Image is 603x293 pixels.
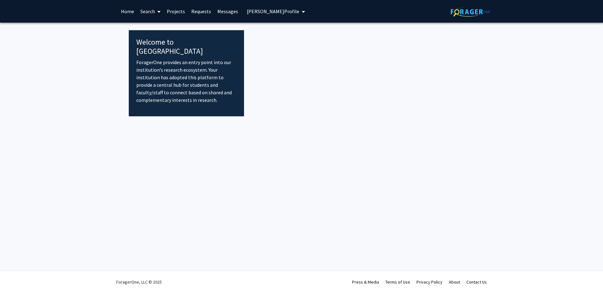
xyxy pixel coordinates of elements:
a: Projects [164,0,188,22]
div: ForagerOne, LLC © 2025 [116,271,162,293]
img: ForagerOne Logo [451,7,490,17]
a: Privacy Policy [416,279,443,285]
p: ForagerOne provides an entry point into our institution’s research ecosystem. Your institution ha... [136,58,236,104]
h4: Welcome to [GEOGRAPHIC_DATA] [136,38,236,56]
a: Contact Us [466,279,487,285]
a: Search [137,0,164,22]
a: About [449,279,460,285]
a: Home [118,0,137,22]
a: Messages [214,0,241,22]
a: Press & Media [352,279,379,285]
a: Terms of Use [385,279,410,285]
span: [PERSON_NAME] Profile [247,8,299,14]
a: Requests [188,0,214,22]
